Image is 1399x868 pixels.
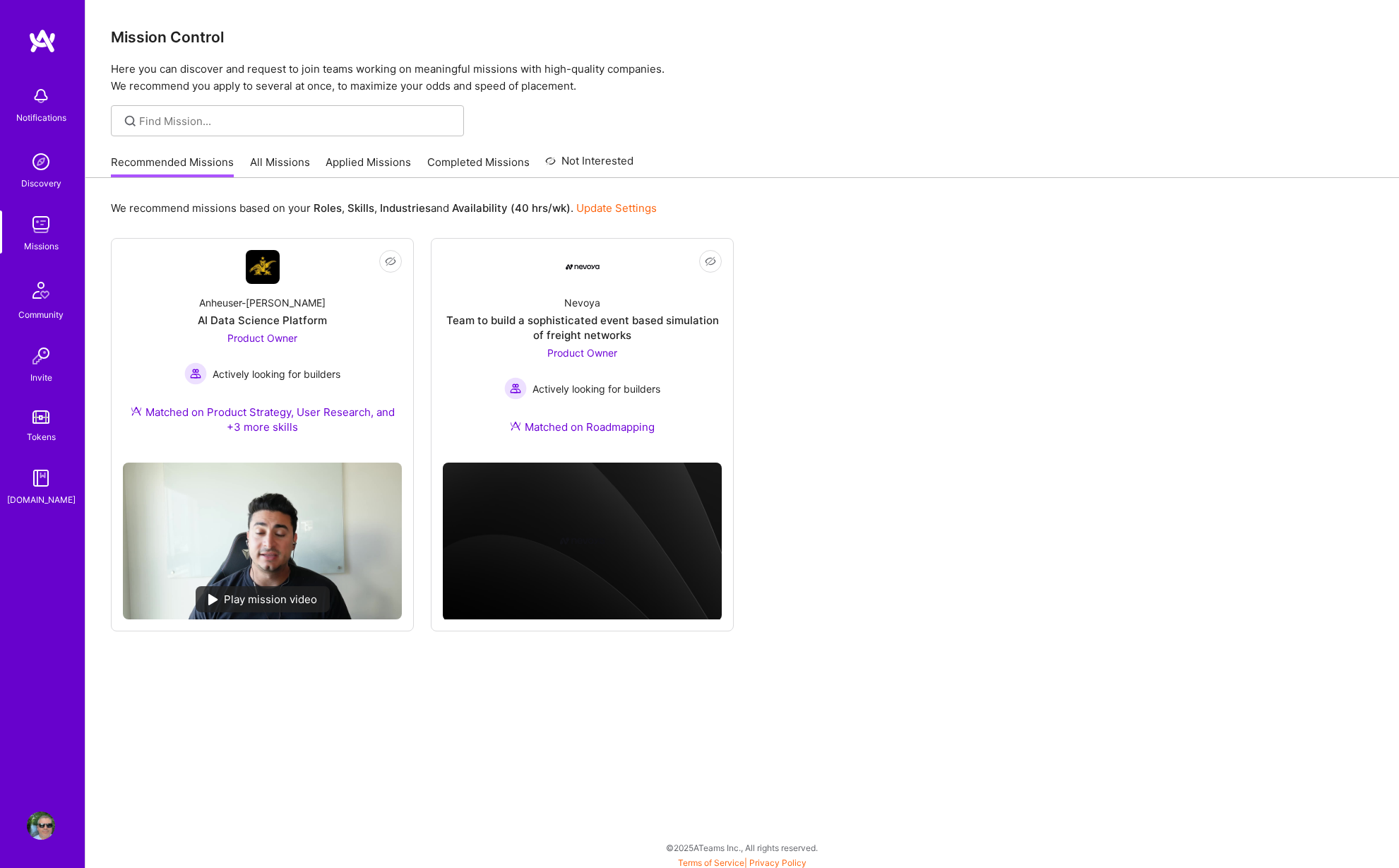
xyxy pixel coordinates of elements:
img: Company Logo [246,250,280,284]
a: Company LogoNevoyaTeam to build a sophisticated event based simulation of freight networksProduct... [443,250,722,451]
div: AI Data Science Platform [198,313,327,328]
a: Recommended Missions [111,155,234,178]
div: Matched on Roadmapping [510,420,655,434]
div: Notifications [16,110,66,125]
a: Not Interested [545,153,633,178]
img: discovery [27,148,55,176]
div: [DOMAIN_NAME] [7,492,76,507]
i: icon SearchGrey [122,113,138,129]
img: guide book [27,464,55,492]
div: Community [18,307,64,322]
i: icon EyeClosed [705,256,716,267]
input: Find Mission... [139,114,453,129]
div: Nevoya [564,295,600,310]
div: Matched on Product Strategy, User Research, and +3 more skills [123,405,402,434]
img: User Avatar [27,811,55,840]
span: | [678,857,806,868]
span: Product Owner [547,347,617,359]
div: Anheuser-[PERSON_NAME] [199,295,326,310]
div: Play mission video [196,586,330,612]
img: cover [443,463,722,620]
img: play [208,594,218,605]
a: Update Settings [576,201,657,215]
b: Roles [314,201,342,215]
a: Completed Missions [427,155,530,178]
div: Invite [30,370,52,385]
div: Discovery [21,176,61,191]
img: Invite [27,342,55,370]
img: Actively looking for builders [504,377,527,400]
div: Team to build a sophisticated event based simulation of freight networks [443,313,722,343]
b: Skills [347,201,374,215]
p: We recommend missions based on your , , and . [111,201,657,215]
div: Tokens [27,429,56,444]
div: Missions [24,239,59,254]
img: logo [28,28,56,54]
a: Applied Missions [326,155,411,178]
h3: Mission Control [111,28,1374,46]
img: Ateam Purple Icon [131,405,142,417]
img: Community [24,273,58,307]
a: All Missions [250,155,310,178]
img: bell [27,82,55,110]
span: Actively looking for builders [213,367,340,381]
span: Actively looking for builders [532,381,660,396]
i: icon EyeClosed [385,256,396,267]
img: Company Logo [566,264,600,270]
div: © 2025 ATeams Inc., All rights reserved. [85,830,1399,865]
img: Ateam Purple Icon [510,420,521,432]
a: Terms of Service [678,857,744,868]
a: Company LogoAnheuser-[PERSON_NAME]AI Data Science PlatformProduct Owner Actively looking for buil... [123,250,402,451]
img: No Mission [123,463,402,619]
b: Industries [380,201,431,215]
a: Privacy Policy [749,857,806,868]
img: Actively looking for builders [184,362,207,385]
img: tokens [32,410,49,424]
p: Here you can discover and request to join teams working on meaningful missions with high-quality ... [111,61,1374,95]
a: User Avatar [23,811,59,840]
b: Availability (40 hrs/wk) [452,201,571,215]
img: Company logo [560,518,605,564]
img: teamwork [27,210,55,239]
span: Product Owner [227,332,297,344]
